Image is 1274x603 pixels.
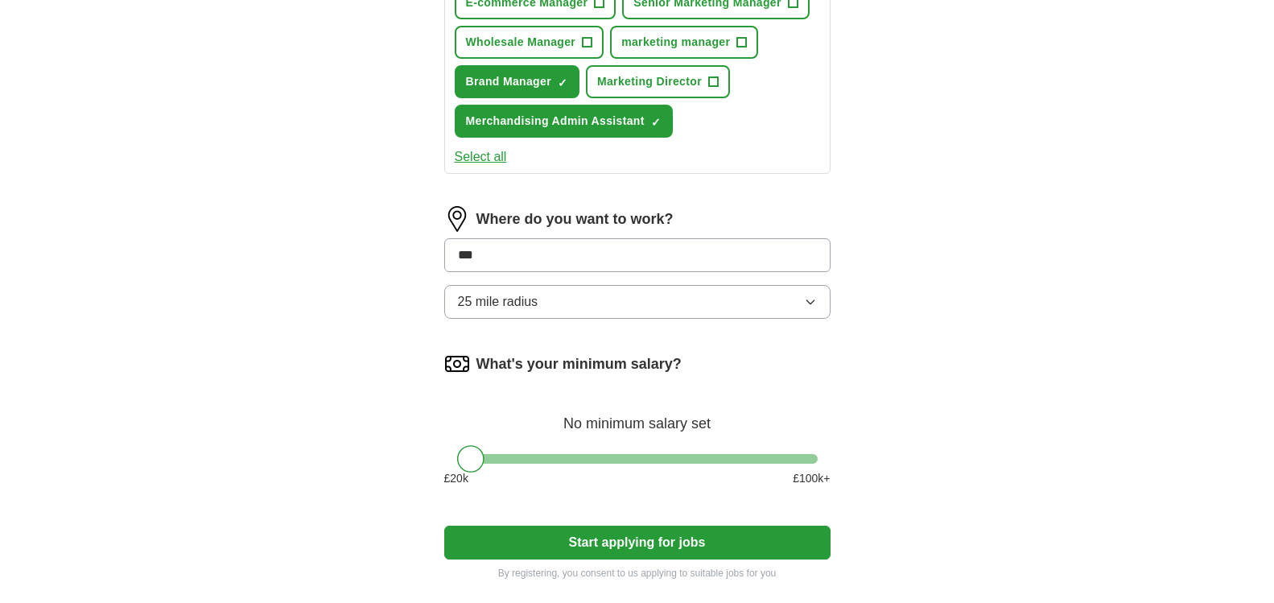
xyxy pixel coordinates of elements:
span: marketing manager [621,34,730,51]
button: Merchandising Admin Assistant✓ [455,105,673,138]
p: By registering, you consent to us applying to suitable jobs for you [444,566,831,580]
span: £ 100 k+ [793,470,830,487]
button: marketing manager [610,26,758,59]
button: Wholesale Manager [455,26,604,59]
button: Start applying for jobs [444,526,831,560]
span: Wholesale Manager [466,34,576,51]
img: salary.png [444,351,470,377]
img: location.png [444,206,470,232]
span: Brand Manager [466,73,551,90]
button: Marketing Director [586,65,730,98]
button: 25 mile radius [444,285,831,319]
span: Merchandising Admin Assistant [466,113,645,130]
span: £ 20 k [444,470,468,487]
span: 25 mile radius [458,292,538,312]
label: What's your minimum salary? [476,353,682,375]
span: Marketing Director [597,73,702,90]
span: ✓ [651,116,661,129]
button: Select all [455,147,507,167]
button: Brand Manager✓ [455,65,579,98]
div: No minimum salary set [444,396,831,435]
span: ✓ [558,76,567,89]
label: Where do you want to work? [476,209,674,230]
